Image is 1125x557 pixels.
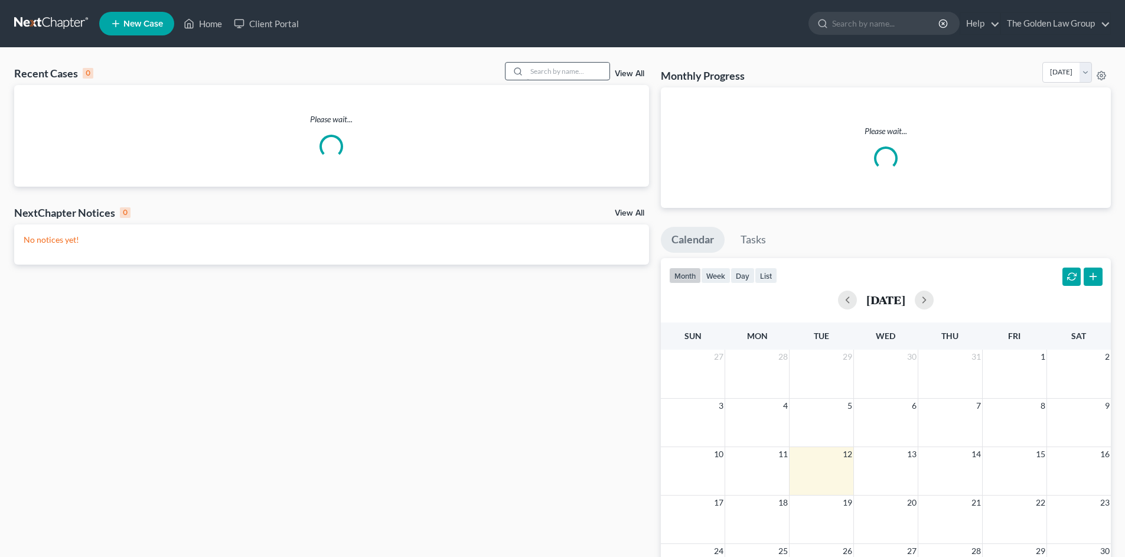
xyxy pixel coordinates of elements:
p: No notices yet! [24,234,640,246]
span: 1 [1039,350,1046,364]
span: 28 [777,350,789,364]
span: New Case [123,19,163,28]
p: Please wait... [14,113,649,125]
input: Search by name... [527,63,609,80]
span: Sat [1071,331,1086,341]
span: 20 [906,496,918,510]
span: 8 [1039,399,1046,413]
span: 2 [1104,350,1111,364]
a: Home [178,13,228,34]
span: 21 [970,496,982,510]
span: 13 [906,447,918,461]
div: Recent Cases [14,66,93,80]
span: 31 [970,350,982,364]
span: 3 [718,399,725,413]
a: Client Portal [228,13,305,34]
span: 5 [846,399,853,413]
span: 4 [782,399,789,413]
span: Fri [1008,331,1020,341]
span: 10 [713,447,725,461]
span: 22 [1035,496,1046,510]
div: 0 [83,68,93,79]
a: Tasks [730,227,777,253]
span: 19 [842,496,853,510]
a: Calendar [661,227,725,253]
span: 23 [1099,496,1111,510]
span: 7 [975,399,982,413]
span: 16 [1099,447,1111,461]
span: 29 [842,350,853,364]
span: 17 [713,496,725,510]
h3: Monthly Progress [661,69,745,83]
a: View All [615,70,644,78]
input: Search by name... [832,12,940,34]
div: 0 [120,207,131,218]
a: The Golden Law Group [1001,13,1110,34]
span: 9 [1104,399,1111,413]
span: 27 [713,350,725,364]
span: 15 [1035,447,1046,461]
button: month [669,268,701,284]
button: day [731,268,755,284]
a: View All [615,209,644,217]
span: 12 [842,447,853,461]
button: list [755,268,777,284]
span: Sun [684,331,702,341]
div: NextChapter Notices [14,206,131,220]
span: Thu [941,331,958,341]
span: 14 [970,447,982,461]
span: Wed [876,331,895,341]
span: 11 [777,447,789,461]
span: Tue [814,331,829,341]
span: 6 [911,399,918,413]
span: Mon [747,331,768,341]
h2: [DATE] [866,294,905,306]
p: Please wait... [670,125,1101,137]
a: Help [960,13,1000,34]
span: 18 [777,496,789,510]
button: week [701,268,731,284]
span: 30 [906,350,918,364]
